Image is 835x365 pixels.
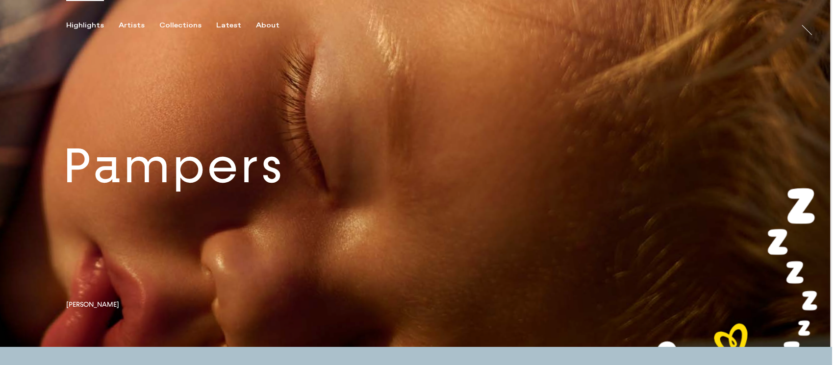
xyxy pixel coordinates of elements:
[159,21,202,30] div: Collections
[256,21,279,30] div: About
[159,21,216,30] button: Collections
[216,21,256,30] button: Latest
[256,21,294,30] button: About
[66,21,104,30] div: Highlights
[119,21,159,30] button: Artists
[216,21,241,30] div: Latest
[66,21,119,30] button: Highlights
[119,21,145,30] div: Artists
